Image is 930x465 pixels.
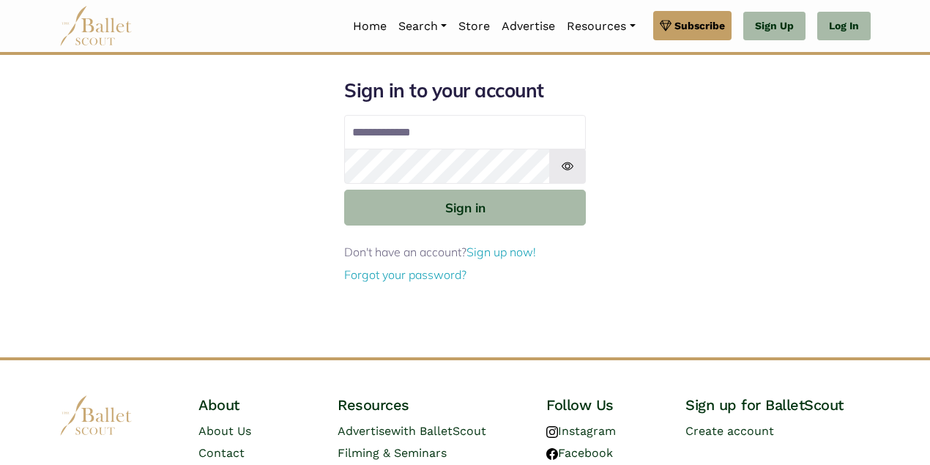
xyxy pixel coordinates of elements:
img: gem.svg [660,18,672,34]
a: Filming & Seminars [338,446,447,460]
a: About Us [198,424,251,438]
img: facebook logo [546,448,558,460]
span: with BalletScout [391,424,486,438]
a: Contact [198,446,245,460]
a: Resources [561,11,641,42]
a: Create account [685,424,774,438]
p: Don't have an account? [344,243,586,262]
a: Advertisewith BalletScout [338,424,486,438]
h4: Follow Us [546,395,662,414]
a: Sign up now! [466,245,536,259]
a: Facebook [546,446,613,460]
img: instagram logo [546,426,558,438]
h4: About [198,395,314,414]
a: Subscribe [653,11,732,40]
a: Search [393,11,453,42]
a: Forgot your password? [344,267,466,282]
a: Instagram [546,424,616,438]
img: logo [59,395,133,436]
h1: Sign in to your account [344,78,586,103]
a: Advertise [496,11,561,42]
h4: Sign up for BalletScout [685,395,871,414]
a: Home [347,11,393,42]
span: Subscribe [674,18,725,34]
a: Log In [817,12,871,41]
a: Store [453,11,496,42]
button: Sign in [344,190,586,226]
a: Sign Up [743,12,806,41]
h4: Resources [338,395,523,414]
